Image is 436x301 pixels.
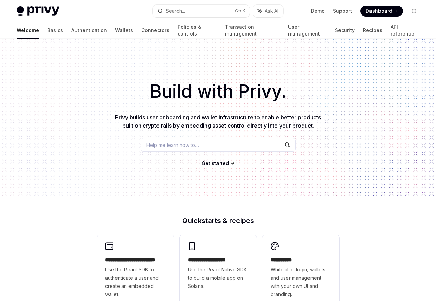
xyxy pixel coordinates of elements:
div: Search... [166,7,185,15]
a: Policies & controls [178,22,217,39]
a: Support [333,8,352,14]
span: Get started [202,160,229,166]
span: Ask AI [265,8,278,14]
button: Ask AI [253,5,283,17]
a: Dashboard [360,6,403,17]
span: Privy builds user onboarding and wallet infrastructure to enable better products built on crypto ... [115,114,321,129]
a: API reference [391,22,419,39]
a: Get started [202,160,229,167]
a: Demo [311,8,325,14]
button: Search...CtrlK [153,5,250,17]
a: Connectors [141,22,169,39]
a: User management [288,22,327,39]
span: Ctrl K [235,8,245,14]
img: light logo [17,6,59,16]
a: Wallets [115,22,133,39]
span: Use the React SDK to authenticate a user and create an embedded wallet. [105,265,166,299]
button: Toggle dark mode [408,6,419,17]
span: Help me learn how to… [146,141,199,149]
span: Use the React Native SDK to build a mobile app on Solana. [188,265,249,290]
h1: Build with Privy. [11,78,425,105]
a: Security [335,22,355,39]
a: Welcome [17,22,39,39]
a: Transaction management [225,22,280,39]
span: Dashboard [366,8,392,14]
a: Authentication [71,22,107,39]
h2: Quickstarts & recipes [97,217,339,224]
span: Whitelabel login, wallets, and user management with your own UI and branding. [271,265,331,299]
a: Recipes [363,22,382,39]
a: Basics [47,22,63,39]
